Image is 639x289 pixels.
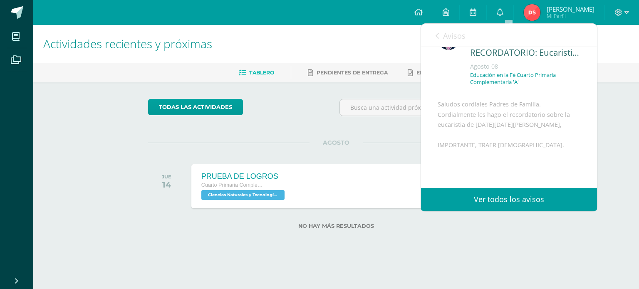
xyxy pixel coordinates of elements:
[162,180,171,190] div: 14
[239,66,274,79] a: Tablero
[148,223,525,229] label: No hay más resultados
[201,182,264,188] span: Cuarto Primaria Complementaria
[470,62,580,71] div: Agosto 08
[470,72,580,86] p: Educación en la Fé Cuarto Primaria Complementaria 'A'
[416,69,453,76] span: Entregadas
[308,66,388,79] a: Pendientes de entrega
[310,139,363,146] span: AGOSTO
[470,39,580,58] div: te envió un aviso: RECORDATORIO: Eucaristia Dominical - Signo de la Biblia.
[443,31,466,41] span: Avisos
[148,99,243,115] a: todas las Actividades
[408,66,453,79] a: Entregadas
[529,30,582,40] span: avisos sin leer
[340,99,524,116] input: Busca una actividad próxima aquí...
[317,69,388,76] span: Pendientes de entrega
[201,190,285,200] span: Ciencias Naturales y Tecnología 'A'
[529,30,540,40] span: 345
[438,99,580,238] div: Saludos cordiales Padres de Familia. Cordialmente les hago el recordatorio sobre la eucaristia de...
[43,36,212,52] span: Actividades recientes y próximas
[421,188,597,211] a: Ver todos los avisos
[162,174,171,180] div: JUE
[524,4,540,21] img: 53d1dea75573273255adaa9689ca28cb.png
[547,5,594,13] span: [PERSON_NAME]
[201,172,287,181] div: PRUEBA DE LOGROS
[547,12,594,20] span: Mi Perfil
[249,69,274,76] span: Tablero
